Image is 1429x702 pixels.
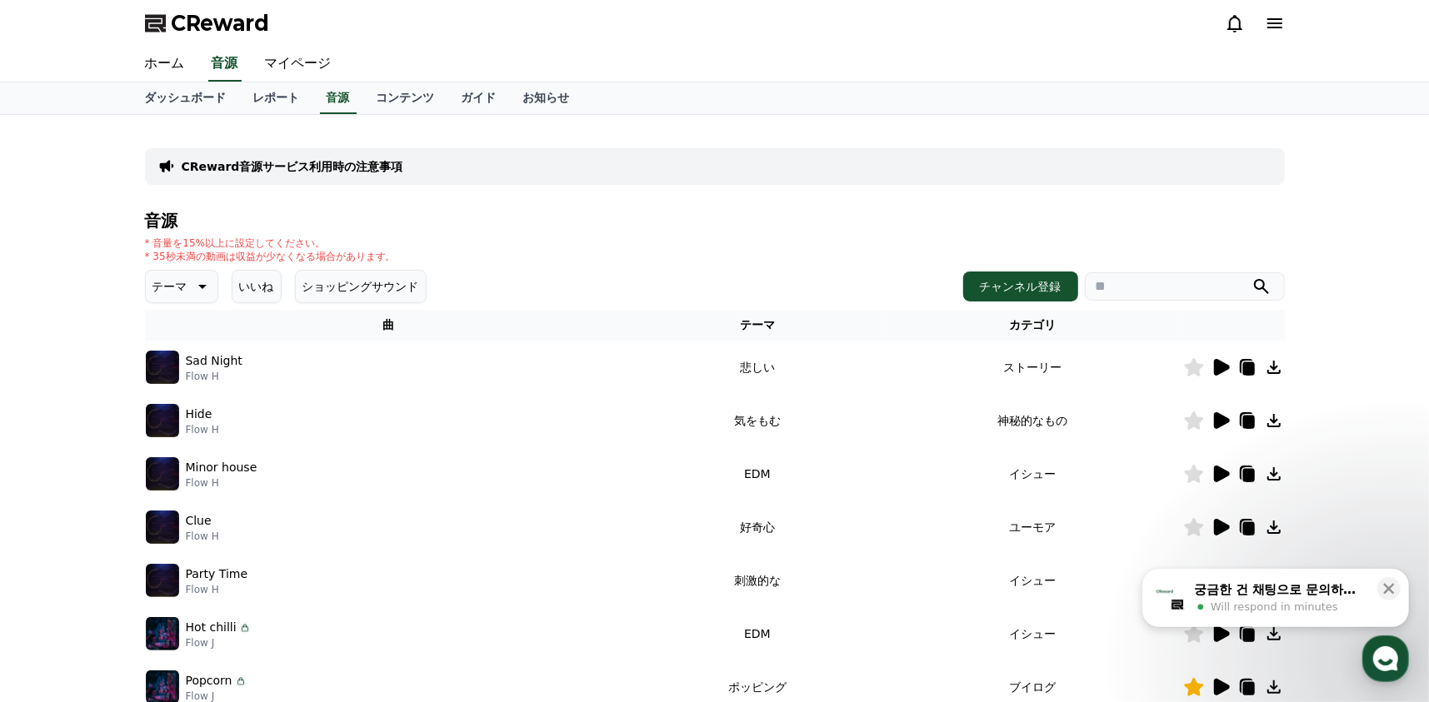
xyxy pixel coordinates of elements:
a: CReward [145,10,270,37]
button: ショッピングサウンド [295,270,427,303]
img: music [146,457,179,490]
img: music [146,617,179,650]
td: EDM [632,607,882,660]
th: カテゴリ [883,310,1183,341]
img: music [146,351,179,384]
a: CReward音源サービス利用時の注意事項 [182,158,403,175]
p: Popcorn [186,672,232,690]
td: イシュー [883,607,1183,660]
button: テーマ [145,270,218,303]
span: CReward [172,10,270,37]
button: いいね [232,270,282,303]
a: Settings [215,528,320,570]
p: Hot chilli [186,619,237,636]
td: ユーモア [883,500,1183,554]
th: テーマ [632,310,882,341]
p: Flow J [186,636,252,650]
td: イシュー [883,554,1183,607]
a: ホーム [132,47,198,82]
p: Hide [186,406,212,423]
p: * 35秒未満の動画は収益が少なくなる場合があります。 [145,250,396,263]
a: 音源 [320,82,357,114]
a: Home [5,528,110,570]
td: 悲しい [632,341,882,394]
td: 気をもむ [632,394,882,447]
p: Sad Night [186,352,242,370]
p: Flow H [186,476,257,490]
span: Messages [138,554,187,567]
td: 神秘的なもの [883,394,1183,447]
p: Minor house [186,459,257,476]
button: チャンネル登録 [963,271,1078,301]
img: music [146,564,179,597]
a: ガイド [448,82,510,114]
h4: 音源 [145,212,1285,230]
p: Flow H [186,370,242,383]
p: * 音量を15%以上に設定してください。 [145,236,396,250]
img: music [146,404,179,437]
td: EDM [632,447,882,500]
p: Flow H [186,530,219,543]
td: ストーリー [883,341,1183,394]
a: 音源 [208,47,242,82]
a: マイページ [252,47,345,82]
span: Settings [247,553,287,566]
p: Clue [186,512,212,530]
a: Messages [110,528,215,570]
p: Party Time [186,565,248,583]
p: テーマ [152,275,187,298]
p: Flow H [186,583,248,596]
td: イシュー [883,447,1183,500]
td: 好奇心 [632,500,882,554]
td: 刺激的な [632,554,882,607]
a: ダッシュボード [132,82,240,114]
span: Home [42,553,72,566]
a: コンテンツ [363,82,448,114]
a: レポート [240,82,313,114]
a: お知らせ [510,82,583,114]
th: 曲 [145,310,632,341]
img: music [146,510,179,544]
p: Flow H [186,423,219,436]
